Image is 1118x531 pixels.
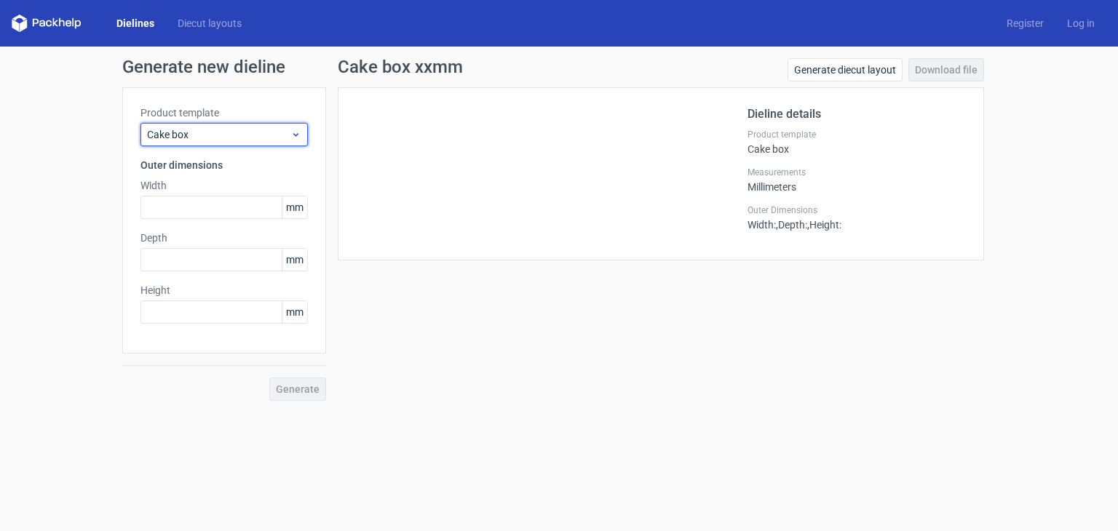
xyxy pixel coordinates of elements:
[147,127,290,142] span: Cake box
[140,105,308,120] label: Product template
[748,129,966,155] div: Cake box
[1055,16,1106,31] a: Log in
[282,301,307,323] span: mm
[776,219,807,231] span: , Depth :
[122,58,996,76] h1: Generate new dieline
[140,231,308,245] label: Depth
[282,196,307,218] span: mm
[105,16,166,31] a: Dielines
[338,58,463,76] h1: Cake box xxmm
[282,249,307,271] span: mm
[140,283,308,298] label: Height
[748,167,966,193] div: Millimeters
[748,219,776,231] span: Width :
[748,167,966,178] label: Measurements
[748,105,966,123] h2: Dieline details
[748,129,966,140] label: Product template
[788,58,903,81] a: Generate diecut layout
[140,178,308,193] label: Width
[995,16,1055,31] a: Register
[140,158,308,172] h3: Outer dimensions
[748,204,966,216] label: Outer Dimensions
[166,16,253,31] a: Diecut layouts
[807,219,841,231] span: , Height :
